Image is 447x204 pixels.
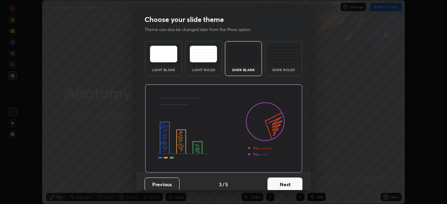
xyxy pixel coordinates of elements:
div: Light Blank [149,68,177,71]
img: lightRuledTheme.5fabf969.svg [190,46,217,62]
div: Light Ruled [190,68,218,71]
h4: / [222,181,225,188]
div: Dark Blank [229,68,257,71]
h2: Choose your slide theme [145,15,224,24]
h4: 5 [225,181,228,188]
button: Next [268,177,302,191]
img: lightTheme.e5ed3b09.svg [150,46,177,62]
div: Dark Ruled [270,68,298,71]
h4: 3 [219,181,222,188]
img: darkTheme.f0cc69e5.svg [230,46,257,62]
p: Theme can also be changed later from the More option [145,27,258,33]
img: darkThemeBanner.d06ce4a2.svg [145,84,302,173]
img: darkRuledTheme.de295e13.svg [270,46,297,62]
button: Previous [145,177,179,191]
